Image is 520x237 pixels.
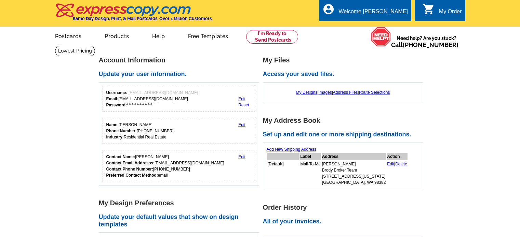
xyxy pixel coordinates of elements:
div: Your personal details. [103,118,255,144]
a: Same Day Design, Print, & Mail Postcards. Over 1 Million Customers. [55,8,213,21]
span: Call [391,41,458,48]
strong: Industry: [106,135,124,139]
a: Edit [387,162,394,166]
strong: Email: [106,97,119,101]
h1: My Design Preferences [99,199,263,207]
td: | [387,161,408,186]
h2: Update your user information. [99,71,263,78]
a: My Designs [296,90,318,95]
a: Add New Shipping Address [267,147,316,152]
a: Images [318,90,332,95]
a: Free Templates [177,28,239,44]
h1: My Address Book [263,117,427,124]
strong: Password: [106,103,127,107]
b: Default [269,162,283,166]
th: Address [322,153,386,160]
div: [PERSON_NAME] [PHONE_NUMBER] Residential Real Estate [106,122,174,140]
strong: Contact Name: [106,154,135,159]
td: [PERSON_NAME] Brody Broker Team [STREET_ADDRESS][US_STATE] [GEOGRAPHIC_DATA], WA 98382 [322,161,386,186]
th: Action [387,153,408,160]
a: Products [94,28,140,44]
a: Delete [395,162,407,166]
a: Edit [238,122,245,127]
span: [EMAIL_ADDRESS][DOMAIN_NAME] [129,90,198,95]
img: help [371,27,391,47]
h2: All of your invoices. [263,218,427,225]
strong: Name: [106,122,119,127]
div: Who should we contact regarding order issues? [103,150,255,182]
strong: Preferred Contact Method: [106,173,158,178]
div: My Order [439,9,462,18]
h1: My Files [263,57,427,64]
h2: Update your default values that show on design templates [99,213,263,228]
div: Your login information. [103,86,255,112]
a: Postcards [44,28,93,44]
div: [PERSON_NAME] [EMAIL_ADDRESS][DOMAIN_NAME] [PHONE_NUMBER] email [106,154,224,178]
span: Need help? Are you stuck? [391,35,462,48]
h1: Order History [263,204,427,211]
div: Welcome [PERSON_NAME] [339,9,408,18]
i: account_circle [322,3,335,15]
a: shopping_cart My Order [423,8,462,16]
th: Label [300,153,321,160]
strong: Contact Phone Number: [106,167,153,172]
a: Edit [238,97,245,101]
h2: Access your saved files. [263,71,427,78]
i: shopping_cart [423,3,435,15]
a: Help [141,28,176,44]
a: Route Selections [359,90,390,95]
td: Mail-To-Me [300,161,321,186]
h4: Same Day Design, Print, & Mail Postcards. Over 1 Million Customers. [73,16,213,21]
td: [ ] [267,161,299,186]
div: | | | [267,86,419,99]
strong: Phone Number: [106,129,137,133]
a: Reset [238,103,249,107]
strong: Contact Email Addresss: [106,161,155,165]
h2: Set up and edit one or more shipping destinations. [263,131,427,138]
strong: Username: [106,90,128,95]
a: [PHONE_NUMBER] [403,41,458,48]
h1: Account Information [99,57,263,64]
a: Address Files [333,90,358,95]
a: Edit [238,154,245,159]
